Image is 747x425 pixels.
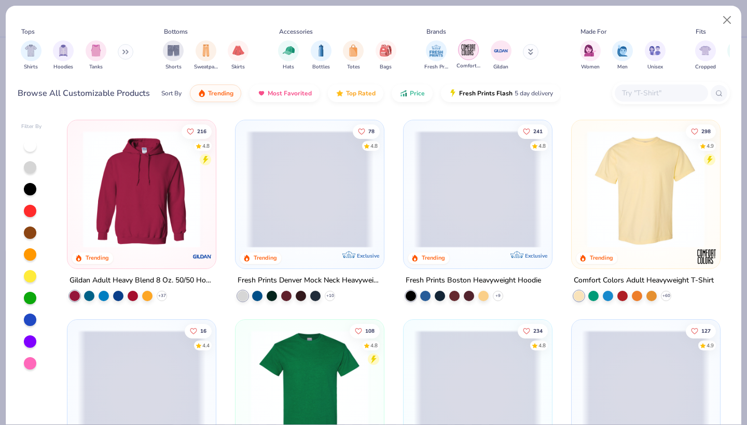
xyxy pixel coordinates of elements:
[58,45,69,56] img: Hoodies Image
[686,323,716,338] button: Like
[376,40,396,71] div: filter for Bags
[515,88,553,100] span: 5 day delivery
[190,84,241,102] button: Trending
[278,40,299,71] button: filter button
[717,10,737,30] button: Close
[584,45,596,56] img: Women Image
[410,89,425,97] span: Price
[491,40,511,71] div: filter for Gildan
[198,89,206,97] img: trending.gif
[163,40,184,71] button: filter button
[491,40,511,71] button: filter button
[365,328,375,333] span: 108
[581,63,600,71] span: Women
[380,45,391,56] img: Bags Image
[283,63,294,71] span: Hats
[250,84,320,102] button: Most Favorited
[617,45,628,56] img: Men Image
[493,63,508,71] span: Gildan
[647,63,663,71] span: Unisex
[649,45,661,56] img: Unisex Image
[194,40,218,71] button: filter button
[574,274,714,287] div: Comfort Colors Adult Heavyweight T-Shirt
[182,124,212,138] button: Like
[350,323,380,338] button: Like
[424,40,448,71] div: filter for Fresh Prints
[392,84,433,102] button: Price
[457,39,480,70] div: filter for Comfort Colors
[441,84,561,102] button: Fresh Prints Flash5 day delivery
[21,40,41,71] button: filter button
[645,40,666,71] button: filter button
[311,40,331,71] button: filter button
[457,62,480,70] span: Comfort Colors
[238,274,382,287] div: Fresh Prints Denver Mock Neck Heavyweight Sweatshirt
[203,142,210,150] div: 4.8
[348,45,359,56] img: Totes Image
[424,63,448,71] span: Fresh Prints
[283,45,295,56] img: Hats Image
[695,40,716,71] button: filter button
[525,252,547,259] span: Exclusive
[580,27,606,36] div: Made For
[459,89,513,97] span: Fresh Prints Flash
[621,87,701,99] input: Try "T-Shirt"
[192,246,213,267] img: Gildan logo
[328,84,383,102] button: Top Rated
[518,124,548,138] button: Like
[353,124,380,138] button: Like
[380,63,392,71] span: Bags
[21,27,35,36] div: Tops
[457,40,480,71] button: filter button
[86,40,106,71] button: filter button
[695,63,716,71] span: Cropped
[518,323,548,338] button: Like
[695,40,716,71] div: filter for Cropped
[25,45,37,56] img: Shirts Image
[201,328,207,333] span: 16
[53,40,74,71] button: filter button
[165,63,182,71] span: Shorts
[612,40,633,71] div: filter for Men
[53,40,74,71] div: filter for Hoodies
[164,27,188,36] div: Bottoms
[538,142,546,150] div: 4.8
[612,40,633,71] button: filter button
[580,40,601,71] button: filter button
[686,124,716,138] button: Like
[24,63,38,71] span: Shirts
[86,40,106,71] div: filter for Tanks
[268,89,312,97] span: Most Favorited
[701,328,711,333] span: 127
[18,87,150,100] div: Browse All Customizable Products
[426,27,446,36] div: Brands
[406,274,541,287] div: Fresh Prints Boston Heavyweight Hoodie
[185,323,212,338] button: Like
[696,246,716,267] img: Comfort Colors logo
[279,27,313,36] div: Accessories
[311,40,331,71] div: filter for Bottles
[533,328,543,333] span: 234
[228,40,248,71] button: filter button
[278,40,299,71] div: filter for Hats
[161,89,182,98] div: Sort By
[617,63,628,71] span: Men
[70,274,214,287] div: Gildan Adult Heavy Blend 8 Oz. 50/50 Hooded Sweatshirt
[368,129,375,134] span: 78
[696,27,706,36] div: Fits
[208,89,233,97] span: Trending
[370,342,378,349] div: 4.8
[200,45,212,56] img: Sweatpants Image
[163,40,184,71] div: filter for Shorts
[194,40,218,71] div: filter for Sweatpants
[326,293,334,299] span: + 10
[428,43,444,59] img: Fresh Prints Image
[198,129,207,134] span: 216
[376,40,396,71] button: filter button
[53,63,73,71] span: Hoodies
[312,63,330,71] span: Bottles
[495,293,501,299] span: + 9
[194,63,218,71] span: Sweatpants
[707,142,714,150] div: 4.9
[701,129,711,134] span: 298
